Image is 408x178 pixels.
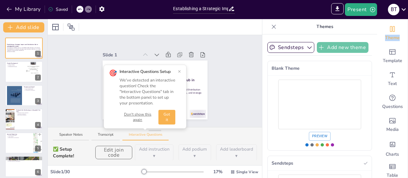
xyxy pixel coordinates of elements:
[8,65,22,66] p: Strategic Location
[7,51,41,52] p: Generated with [URL]
[120,112,156,123] button: Don't show this again
[236,169,258,175] span: Single View
[122,132,169,141] button: Interactive Questions
[5,85,43,106] div: 3
[108,88,202,98] p: A comprehensive feasibility overview of the [PERSON_NAME], Wholesale, and Distribution Hub, highl...
[8,135,31,136] p: Economic Development
[377,136,408,159] div: Add charts and graphs
[178,144,211,161] button: Add podium ▾
[331,3,344,16] span: Export to PowerPoint
[48,6,68,13] div: Saved
[382,103,403,110] span: Questions
[377,22,408,45] div: Change the overall theme
[386,126,399,133] span: Media
[50,168,142,175] div: Slide 1 / 30
[345,3,377,16] button: Present
[8,161,41,162] p: Informed Stakeholder Engagement
[7,47,41,51] p: A comprehensive feasibility overview of the [PERSON_NAME], Wholesale, and Distribution Hub, highl...
[7,62,22,64] p: Project Background
[377,45,408,68] div: Add ready made slides
[35,75,41,81] div: 2
[25,89,41,90] p: Digital Transformation
[377,68,408,90] div: Add text boxes
[50,22,61,32] div: Layout
[109,69,117,78] div: 🎯
[377,113,408,136] div: Add images, graphics, shapes or video
[317,42,368,53] button: Add new theme
[3,22,44,32] button: Add slide
[25,90,41,91] p: Comprehensive Distribution
[108,78,194,87] strong: Establishing a Strategic Import and Distribution Hub in [GEOGRAPHIC_DATA]
[35,169,41,175] div: 6
[173,4,228,13] input: Insert title
[95,146,133,159] button: Edit join code
[8,158,41,160] p: Comprehensive Analysis
[91,132,120,141] button: Transcript
[279,19,371,34] p: Themes
[158,110,175,125] button: Got it
[135,144,173,161] button: Add instruction ▾
[35,51,41,57] div: 1
[178,69,181,74] button: ×
[272,65,368,72] span: Blank Theme
[7,133,32,135] p: General Objectives
[386,151,399,158] span: Charts
[8,137,31,138] p: Empowering Local Enterprises
[272,160,361,167] span: Sendsteps
[5,156,43,177] div: 6
[383,58,402,64] span: Template
[377,90,408,113] div: Get real-time input from your audience
[210,168,225,175] div: 17 %
[108,98,202,101] p: Generated with [URL]
[5,38,43,59] div: 1
[385,35,400,41] span: Theme
[53,132,89,141] button: Speaker Notes
[8,66,22,67] p: Implementation Timeline
[35,98,41,104] div: 3
[24,86,41,88] p: Purpose and Scope
[5,132,43,153] div: 5
[388,81,397,87] span: Text
[67,23,75,31] span: Position
[7,44,38,47] strong: Establishing a Strategic Import and Distribution Hub in [GEOGRAPHIC_DATA]
[388,3,399,16] button: B T
[5,109,43,130] div: 4
[53,146,93,159] div: ✅ Setup Complete!
[8,136,31,137] p: Value Addition
[18,115,41,116] p: Fair Pricing Mechanisms
[25,87,41,89] p: Socio-Economic Focus
[388,4,399,15] div: B T
[35,146,41,152] div: 5
[8,160,41,161] p: Strategic Decision-Making
[18,112,41,113] p: Addressing Market Dominance
[16,109,41,113] p: Rationale for Developing an Integrated Fair-Hub
[8,64,22,65] p: Project Overview
[120,69,175,75] div: Interactive Questions Setup
[267,42,314,53] button: Sendsteps
[35,122,41,128] div: 4
[267,61,372,151] div: Use theme Blank Theme
[309,132,331,141] button: Preview
[5,61,43,82] div: 2
[7,157,41,159] p: Analytical Framework
[216,144,257,161] button: Add leaderboard ▾
[103,52,139,58] div: Slide 1
[18,113,41,115] p: Enhancing Transparency
[5,4,43,14] button: My Library
[120,77,175,106] div: We've detected an interactive question! Check the "Interactive Questions" tab in the bottom panel...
